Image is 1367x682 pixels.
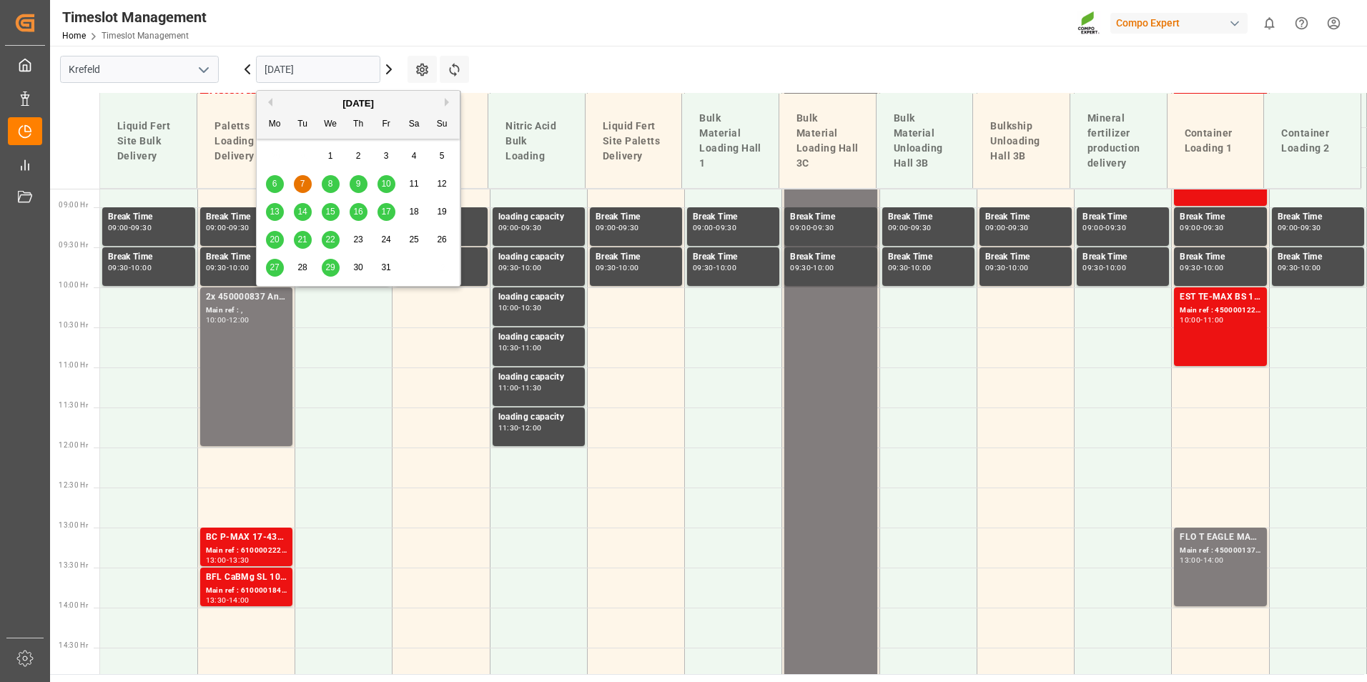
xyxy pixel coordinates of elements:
[1105,224,1126,231] div: 09:30
[1008,224,1029,231] div: 09:30
[908,265,910,271] div: -
[1180,545,1260,557] div: Main ref : 4500001371, 2000000989
[206,585,287,597] div: Main ref : 6100001844, 2000000231
[1180,290,1260,305] div: EST TE-MAX BS 11-48 20kg (x56) INT MTO
[328,151,333,161] span: 1
[294,175,312,193] div: Choose Tuesday, October 7th, 2025
[108,210,189,224] div: Break Time
[694,105,767,177] div: Bulk Material Loading Hall 1
[129,224,131,231] div: -
[227,224,229,231] div: -
[59,481,88,489] span: 12:30 Hr
[377,203,395,221] div: Choose Friday, October 17th, 2025
[356,179,361,189] span: 9
[616,265,618,271] div: -
[596,265,616,271] div: 09:30
[381,234,390,244] span: 24
[521,224,542,231] div: 09:30
[518,305,520,311] div: -
[270,262,279,272] span: 27
[716,224,736,231] div: 09:30
[1082,105,1155,177] div: Mineral fertilizer production delivery
[206,530,287,545] div: BC P-MAX 17-43-0 9M 1,05T BB CG
[437,179,446,189] span: 12
[1285,7,1318,39] button: Help Center
[498,425,519,431] div: 11:30
[433,203,451,221] div: Choose Sunday, October 19th, 2025
[405,231,423,249] div: Choose Saturday, October 25th, 2025
[322,175,340,193] div: Choose Wednesday, October 8th, 2025
[257,97,460,111] div: [DATE]
[60,56,219,83] input: Type to search/select
[294,203,312,221] div: Choose Tuesday, October 14th, 2025
[266,259,284,277] div: Choose Monday, October 27th, 2025
[985,250,1066,265] div: Break Time
[1301,265,1321,271] div: 10:00
[521,425,542,431] div: 12:00
[985,224,1006,231] div: 09:00
[498,210,579,224] div: loading capacity
[888,224,909,231] div: 09:00
[521,265,542,271] div: 10:00
[350,147,367,165] div: Choose Thursday, October 2nd, 2025
[790,250,871,265] div: Break Time
[377,116,395,134] div: Fr
[350,259,367,277] div: Choose Thursday, October 30th, 2025
[381,262,390,272] span: 31
[1082,250,1163,265] div: Break Time
[433,175,451,193] div: Choose Sunday, October 12th, 2025
[1200,224,1203,231] div: -
[322,259,340,277] div: Choose Wednesday, October 29th, 2025
[596,210,676,224] div: Break Time
[294,259,312,277] div: Choose Tuesday, October 28th, 2025
[350,203,367,221] div: Choose Thursday, October 16th, 2025
[1203,557,1224,563] div: 14:00
[1179,120,1253,162] div: Container Loading 1
[911,224,932,231] div: 09:30
[888,265,909,271] div: 09:30
[518,224,520,231] div: -
[129,265,131,271] div: -
[1275,120,1349,162] div: Container Loading 2
[1180,250,1260,265] div: Break Time
[618,265,639,271] div: 10:00
[437,207,446,217] span: 19
[1203,317,1224,323] div: 11:00
[888,210,969,224] div: Break Time
[984,113,1058,169] div: Bulkship Unloading Hall 3B
[62,6,207,28] div: Timeslot Management
[518,265,520,271] div: -
[1200,317,1203,323] div: -
[300,179,305,189] span: 7
[597,113,671,169] div: Liquid Fert Site Paletts Delivery
[985,265,1006,271] div: 09:30
[59,601,88,609] span: 14:00 Hr
[59,441,88,449] span: 12:00 Hr
[325,234,335,244] span: 22
[294,116,312,134] div: Tu
[911,265,932,271] div: 10:00
[381,179,390,189] span: 10
[596,224,616,231] div: 09:00
[1180,305,1260,317] div: Main ref : 4500001229, 2000001221
[108,250,189,265] div: Break Time
[322,116,340,134] div: We
[693,265,714,271] div: 09:30
[518,425,520,431] div: -
[256,56,380,83] input: DD.MM.YYYY
[1200,265,1203,271] div: -
[811,224,813,231] div: -
[264,98,272,107] button: Previous Month
[1180,557,1200,563] div: 13:00
[59,241,88,249] span: 09:30 Hr
[297,262,307,272] span: 28
[985,210,1066,224] div: Break Time
[384,151,389,161] span: 3
[693,250,774,265] div: Break Time
[229,597,250,603] div: 14:00
[693,210,774,224] div: Break Time
[322,147,340,165] div: Choose Wednesday, October 1st, 2025
[498,224,519,231] div: 09:00
[596,250,676,265] div: Break Time
[521,345,542,351] div: 11:00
